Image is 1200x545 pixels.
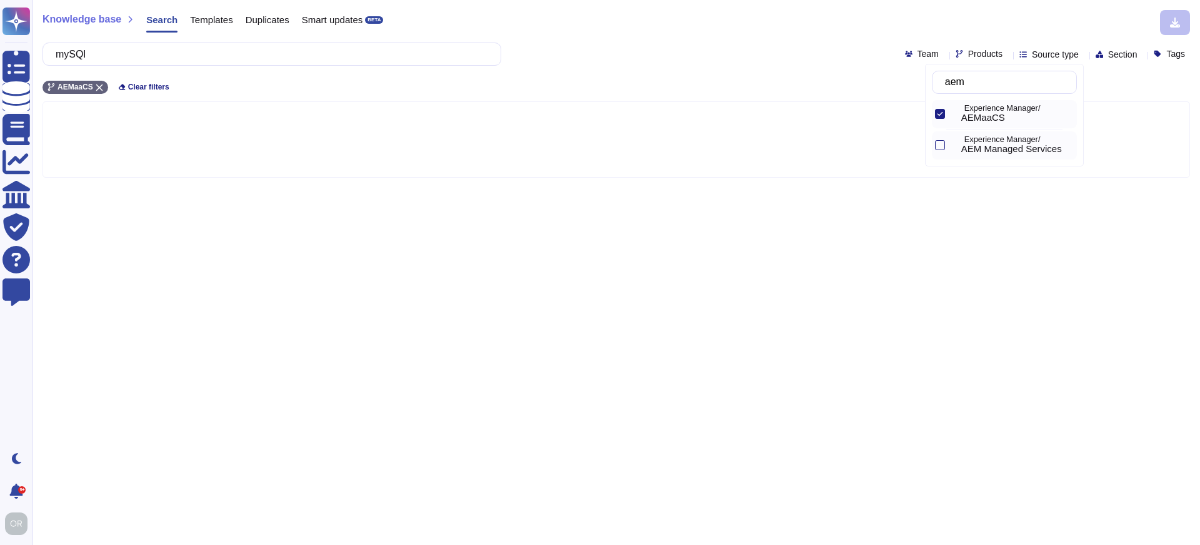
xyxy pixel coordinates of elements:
[128,83,169,91] span: Clear filters
[57,83,93,91] span: AEMaaCS
[961,143,1072,155] div: AEM Managed Services
[246,15,289,24] span: Duplicates
[951,100,1077,128] div: AEMaaCS
[964,136,1072,144] p: Experience Manager/
[1166,49,1185,58] span: Tags
[18,486,26,494] div: 9+
[917,49,939,58] span: Team
[968,49,1002,58] span: Products
[961,143,1062,155] span: AEM Managed Services
[939,71,1076,93] input: Search by keywords
[1108,50,1137,59] span: Section
[146,15,177,24] span: Search
[961,112,1005,123] span: AEMaaCS
[302,15,363,24] span: Smart updates
[964,104,1072,113] p: Experience Manager/
[365,16,383,24] div: BETA
[2,510,36,537] button: user
[49,43,488,65] input: Search a question or template...
[42,14,121,24] span: Knowledge base
[190,15,232,24] span: Templates
[1032,50,1079,59] span: Source type
[961,112,1072,123] div: AEMaaCS
[951,138,956,153] div: AEM Managed Services
[5,512,27,535] img: user
[951,107,956,121] div: AEMaaCS
[951,131,1077,160] div: AEM Managed Services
